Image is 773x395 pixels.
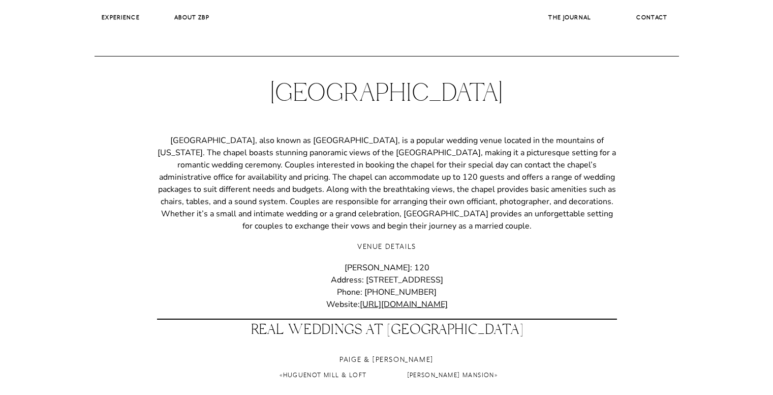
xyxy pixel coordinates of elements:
a: Experience [95,13,147,22]
b: CONTACT [636,14,667,21]
a: About ZBP [166,13,219,22]
h2: Real Weddings at [GEOGRAPHIC_DATA] [157,324,617,341]
a: CONTACT [628,13,676,23]
nav: « [128,370,367,392]
a: Huguenot Mill & Loft [283,371,367,379]
a: [PERSON_NAME] Mansion [407,371,494,379]
b: Experience [102,14,140,21]
b: The Journal [548,14,591,21]
h1: [GEOGRAPHIC_DATA] [209,79,564,105]
b: About ZBP [174,14,209,21]
p: [PERSON_NAME]: 120 Address: [STREET_ADDRESS] Phone: [PHONE_NUMBER] Website: [157,262,617,311]
p: [GEOGRAPHIC_DATA], also known as [GEOGRAPHIC_DATA], is a popular wedding venue located in the mou... [157,134,617,232]
a: The Journal [541,13,599,22]
h3: Paige & [PERSON_NAME] [157,353,617,365]
a: [URL][DOMAIN_NAME] [360,299,448,310]
nav: » [407,370,646,392]
h3: Venue Details [157,240,617,252]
